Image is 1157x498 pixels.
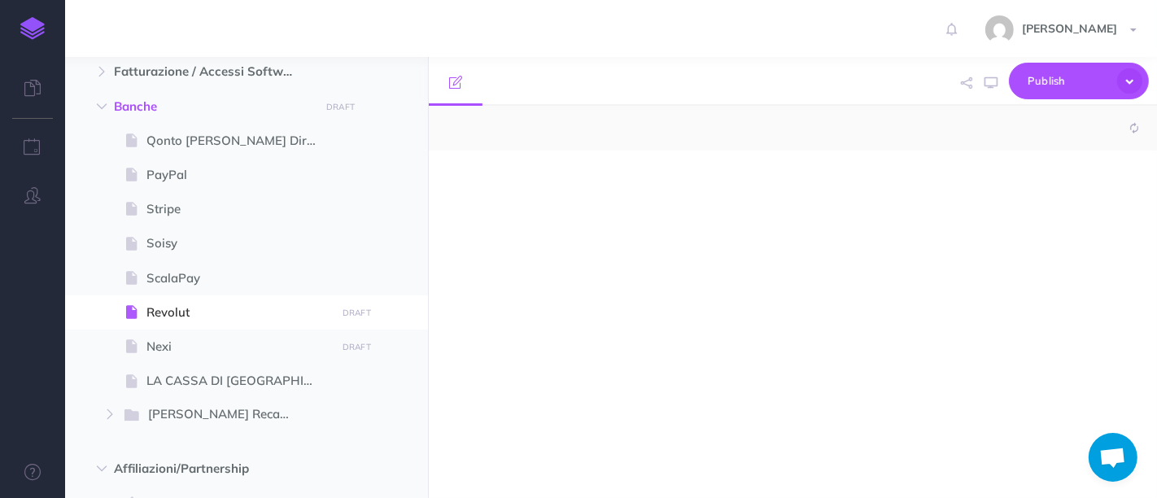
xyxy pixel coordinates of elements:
[1089,433,1137,482] div: Aprire la chat
[146,165,330,185] span: PayPal
[148,404,306,426] span: [PERSON_NAME] Recapiti
[146,234,330,253] span: Soisy
[336,304,377,322] button: DRAFT
[20,17,45,40] img: logo-mark.svg
[114,459,310,478] span: Affiliazioni/Partnership
[146,131,330,151] span: Qonto [PERSON_NAME] Diretto RID
[343,308,371,318] small: DRAFT
[336,338,377,356] button: DRAFT
[1009,63,1149,99] button: Publish
[985,15,1014,44] img: 773ddf364f97774a49de44848d81cdba.jpg
[114,97,310,116] span: Banche
[326,102,355,112] small: DRAFT
[146,303,330,322] span: Revolut
[146,337,330,356] span: Nexi
[1028,68,1109,94] span: Publish
[146,199,330,219] span: Stripe
[146,371,330,391] span: LA CASSA DI [GEOGRAPHIC_DATA]
[1014,21,1125,36] span: [PERSON_NAME]
[343,342,371,352] small: DRAFT
[146,269,330,288] span: ScalaPay
[321,98,361,116] button: DRAFT
[114,62,310,81] span: Fatturazione / Accessi Software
